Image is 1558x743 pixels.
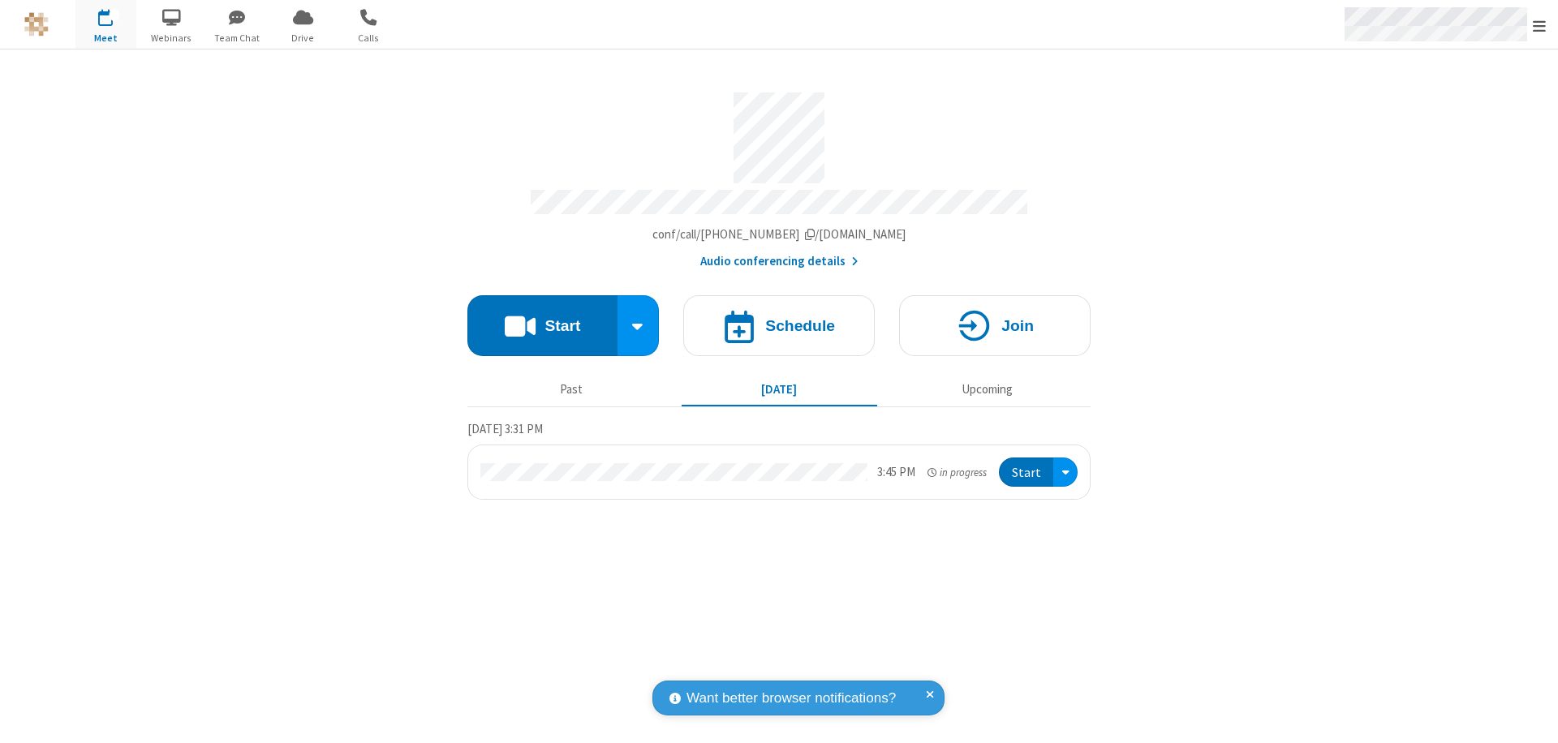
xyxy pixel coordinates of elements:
[683,295,875,356] button: Schedule
[927,465,987,480] em: in progress
[877,463,915,482] div: 3:45 PM
[700,252,859,271] button: Audio conferencing details
[207,31,268,45] span: Team Chat
[273,31,334,45] span: Drive
[1001,318,1034,333] h4: Join
[899,295,1091,356] button: Join
[110,9,120,21] div: 1
[75,31,136,45] span: Meet
[765,318,835,333] h4: Schedule
[474,374,669,405] button: Past
[467,421,543,436] span: [DATE] 3:31 PM
[24,12,49,37] img: QA Selenium DO NOT DELETE OR CHANGE
[999,457,1053,487] button: Start
[1053,457,1078,487] div: Open menu
[652,226,906,242] span: Copy my meeting room link
[467,295,618,356] button: Start
[338,31,399,45] span: Calls
[682,374,877,405] button: [DATE]
[467,419,1091,500] section: Today's Meetings
[618,295,660,356] div: Start conference options
[544,318,580,333] h4: Start
[1517,701,1546,732] iframe: Chat
[889,374,1085,405] button: Upcoming
[141,31,202,45] span: Webinars
[686,688,896,709] span: Want better browser notifications?
[652,225,906,244] button: Copy my meeting room linkCopy my meeting room link
[467,80,1091,271] section: Account details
